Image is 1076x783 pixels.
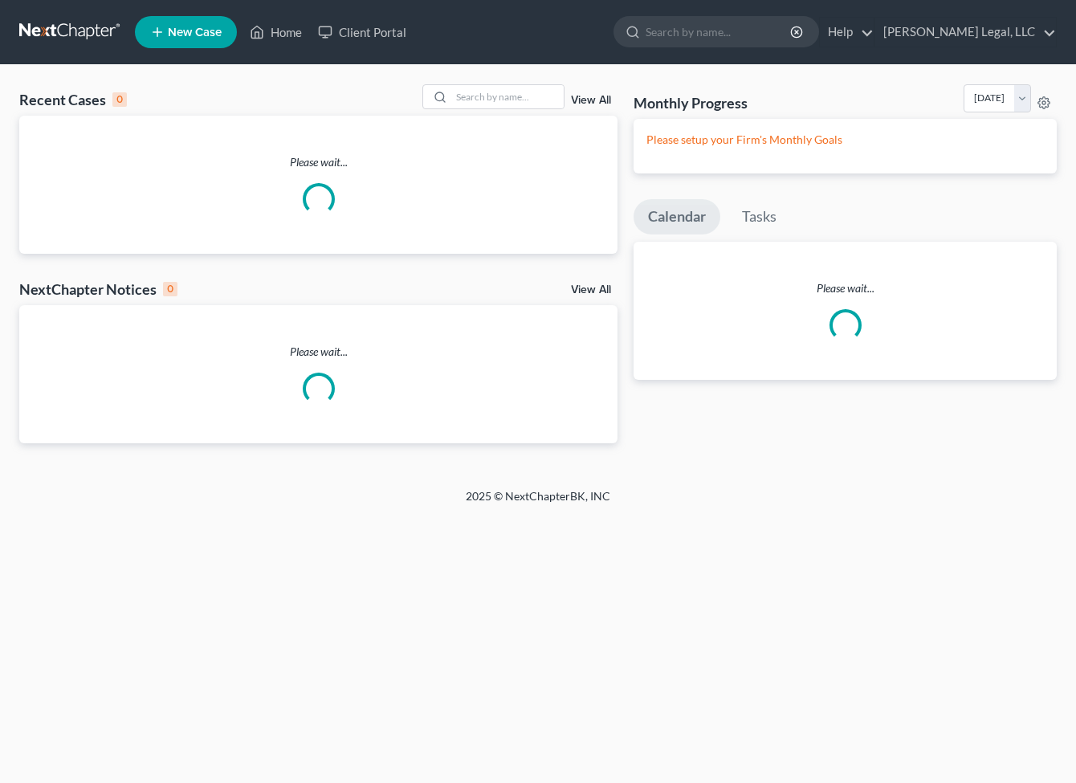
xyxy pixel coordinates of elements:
[310,18,414,47] a: Client Portal
[19,90,127,109] div: Recent Cases
[820,18,874,47] a: Help
[451,85,564,108] input: Search by name...
[112,92,127,107] div: 0
[571,284,611,296] a: View All
[728,199,791,234] a: Tasks
[571,95,611,106] a: View All
[19,279,177,299] div: NextChapter Notices
[646,17,793,47] input: Search by name...
[19,154,617,170] p: Please wait...
[634,199,720,234] a: Calendar
[634,280,1057,296] p: Please wait...
[163,282,177,296] div: 0
[646,132,1044,148] p: Please setup your Firm's Monthly Goals
[19,344,617,360] p: Please wait...
[875,18,1056,47] a: [PERSON_NAME] Legal, LLC
[168,27,222,39] span: New Case
[634,93,748,112] h3: Monthly Progress
[80,488,996,517] div: 2025 © NextChapterBK, INC
[242,18,310,47] a: Home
